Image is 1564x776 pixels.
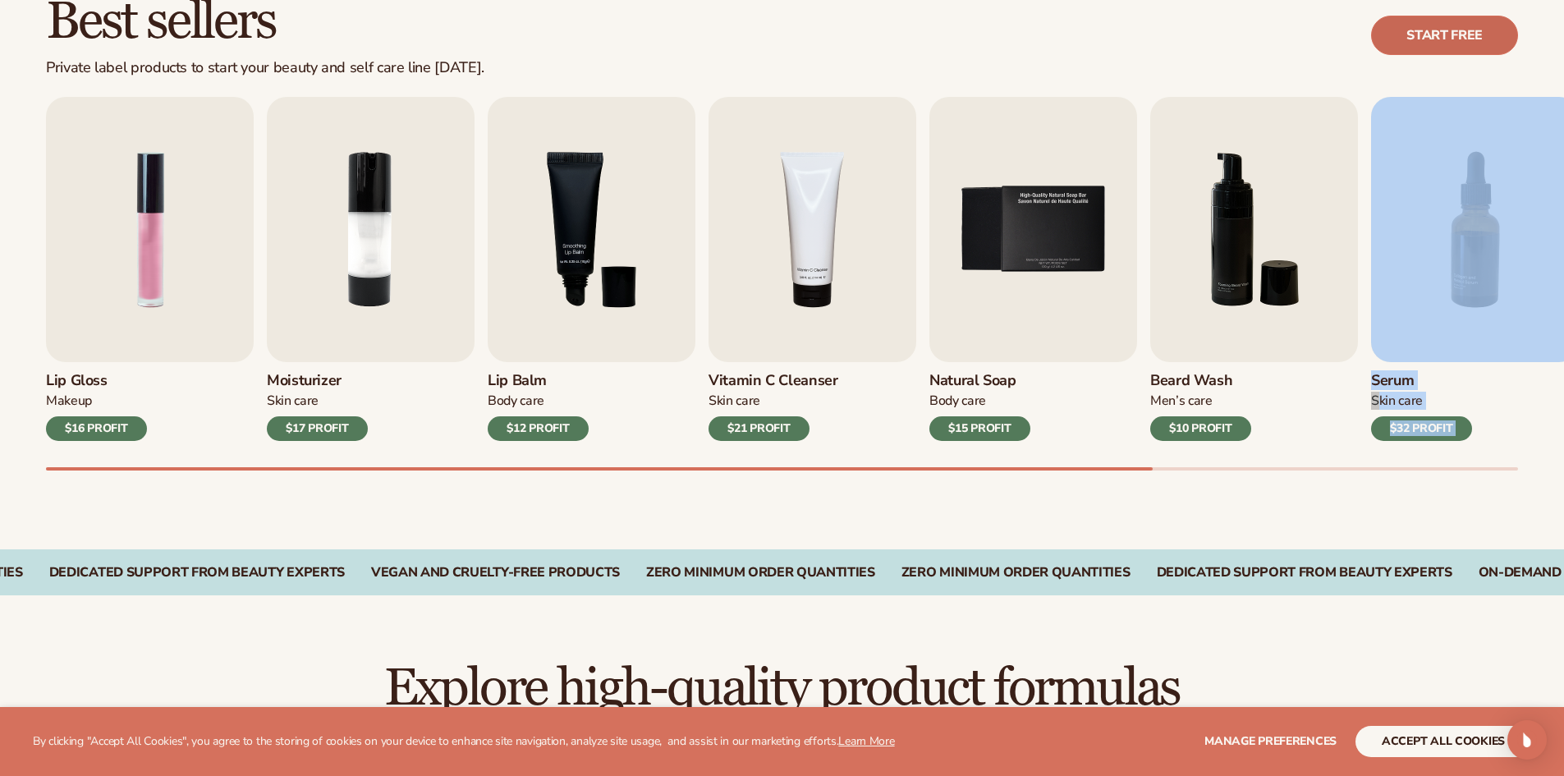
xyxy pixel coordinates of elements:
div: Body Care [929,393,1030,410]
div: Private label products to start your beauty and self care line [DATE]. [46,59,484,77]
div: $17 PROFIT [267,416,368,441]
h3: Beard Wash [1150,372,1251,390]
a: 3 / 9 [488,97,695,441]
span: Manage preferences [1204,733,1337,749]
div: $16 PROFIT [46,416,147,441]
a: 6 / 9 [1150,97,1358,441]
div: Zero Minimum Order QuantitieS [901,565,1131,581]
h3: Serum [1371,372,1472,390]
a: Start free [1371,16,1518,55]
p: By clicking "Accept All Cookies", you agree to the storing of cookies on your device to enhance s... [33,735,895,749]
div: Open Intercom Messenger [1507,720,1547,760]
button: Manage preferences [1204,726,1337,757]
h3: Lip Balm [488,372,589,390]
a: 5 / 9 [929,97,1137,441]
h2: Explore high-quality product formulas [46,661,1518,716]
div: Skin Care [267,393,368,410]
h3: Moisturizer [267,372,368,390]
a: 1 / 9 [46,97,254,441]
div: Makeup [46,393,147,410]
div: Body Care [488,393,589,410]
button: accept all cookies [1355,726,1531,757]
div: $15 PROFIT [929,416,1030,441]
div: $12 PROFIT [488,416,589,441]
div: $10 PROFIT [1150,416,1251,441]
div: Skin Care [1371,393,1472,410]
div: Zero Minimum Order QuantitieS [646,565,875,581]
h3: Lip Gloss [46,372,147,390]
div: Skin Care [709,393,838,410]
a: Learn More [838,733,894,749]
a: 4 / 9 [709,97,916,441]
h3: Natural Soap [929,372,1030,390]
div: DEDICATED SUPPORT FROM BEAUTY EXPERTS [49,565,345,581]
div: $32 PROFIT [1371,416,1472,441]
a: 2 / 9 [267,97,475,441]
div: $21 PROFIT [709,416,810,441]
div: Dedicated Support From Beauty Experts [1157,565,1452,581]
h3: Vitamin C Cleanser [709,372,838,390]
div: Vegan and Cruelty-Free Products [371,565,620,581]
div: Men’s Care [1150,393,1251,410]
